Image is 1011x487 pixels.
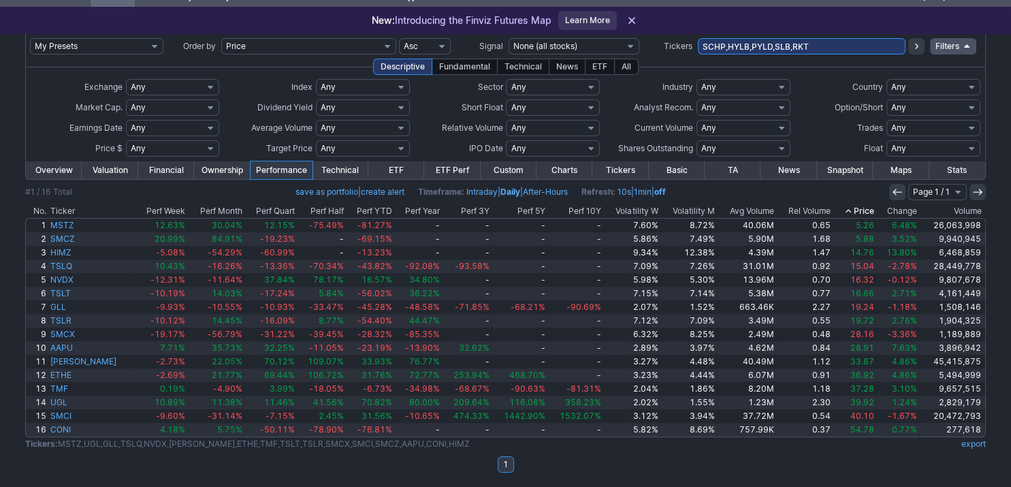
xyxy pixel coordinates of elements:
a: -2.73% [135,355,187,368]
a: -10.55% [187,300,244,314]
span: -13.23% [357,247,392,257]
a: - [547,219,603,232]
a: Maps [873,161,929,179]
span: 19.24 [850,302,874,312]
a: 0.92 [776,260,833,273]
span: -68.21% [511,302,545,312]
a: 8.25% [660,328,716,341]
a: -70.34% [297,260,346,273]
a: 2.27 [776,300,833,314]
a: 7.63% [876,341,919,355]
span: -11.64% [208,274,242,285]
a: TSLQ [48,260,134,273]
a: 1,904,325 [919,314,985,328]
a: Performance [251,161,312,179]
a: 3.49M [717,314,776,328]
span: 14.03% [212,288,242,298]
a: 0.48 [776,328,833,341]
span: 6.48% [892,220,917,230]
span: -13.90% [405,343,440,353]
a: News [760,161,816,179]
a: 6 [26,287,48,300]
a: 30.04% [187,219,244,232]
span: -81.27% [357,220,392,230]
span: | [295,185,404,199]
span: -54.29% [208,247,242,257]
a: - [547,232,603,246]
a: - [547,341,603,355]
a: - [442,287,491,300]
a: -19.17% [135,328,187,341]
span: -93.58% [455,261,490,271]
a: -85.35% [394,328,442,341]
a: - [492,341,547,355]
span: 28.91 [850,343,874,353]
span: -71.85% [455,302,490,312]
a: 19.72 [833,314,876,328]
a: - [492,287,547,300]
span: -75.49% [309,220,344,230]
a: -11.05% [297,341,346,355]
span: 20.99% [155,234,185,244]
a: 13.96M [717,273,776,287]
a: 1min [634,187,652,197]
a: - [492,260,547,273]
a: -10.19% [135,287,187,300]
span: -23.19% [357,343,392,353]
a: -54.40% [346,314,394,328]
a: save as portfolio [295,187,358,197]
div: All [614,59,639,75]
a: 4.39M [717,246,776,260]
a: -60.99% [244,246,297,260]
a: 31.01M [717,260,776,273]
a: 7.71% [135,341,187,355]
span: 15.04 [850,261,874,271]
a: -12.31% [135,273,187,287]
a: - [492,246,547,260]
a: - [492,314,547,328]
span: 2.76% [892,315,917,326]
a: 0.70 [776,273,833,287]
a: -2.78% [876,260,919,273]
span: -10.19% [150,288,185,298]
a: 10 [26,341,48,355]
span: 7.63% [892,343,917,353]
a: 3.52% [876,232,919,246]
a: -16.26% [187,260,244,273]
div: ETF [585,59,615,75]
a: 7.49% [660,232,716,246]
span: 2.71% [892,288,917,298]
a: 2 [26,232,48,246]
span: 8.77% [319,315,344,326]
a: MSTZ [48,219,134,232]
a: 5 [26,273,48,287]
span: -3.36% [888,329,917,339]
a: 5.26 [833,219,876,232]
span: 14.76 [850,247,874,257]
a: 14.76 [833,246,876,260]
a: 7.12% [603,314,660,328]
a: 663.46K [717,300,776,314]
a: - [547,287,603,300]
a: Overview [26,161,82,179]
a: 28.91 [833,341,876,355]
span: 14.45% [212,315,242,326]
span: 78.17% [313,274,344,285]
a: Daily [500,187,520,197]
a: 2.89% [603,341,660,355]
a: -13.23% [346,246,394,260]
span: -60.99% [260,247,295,257]
span: -1.18% [888,302,917,312]
a: 5.88 [833,232,876,246]
a: Charts [536,161,592,179]
a: - [394,232,442,246]
a: 8.72% [660,219,716,232]
a: -48.58% [394,300,442,314]
a: 12.38% [660,246,716,260]
a: 20.99% [135,232,187,246]
a: -9.93% [135,300,187,314]
span: 44.47% [409,315,440,326]
a: 3.97% [660,341,716,355]
a: [PERSON_NAME] [48,355,134,368]
a: 34.80% [394,273,442,287]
